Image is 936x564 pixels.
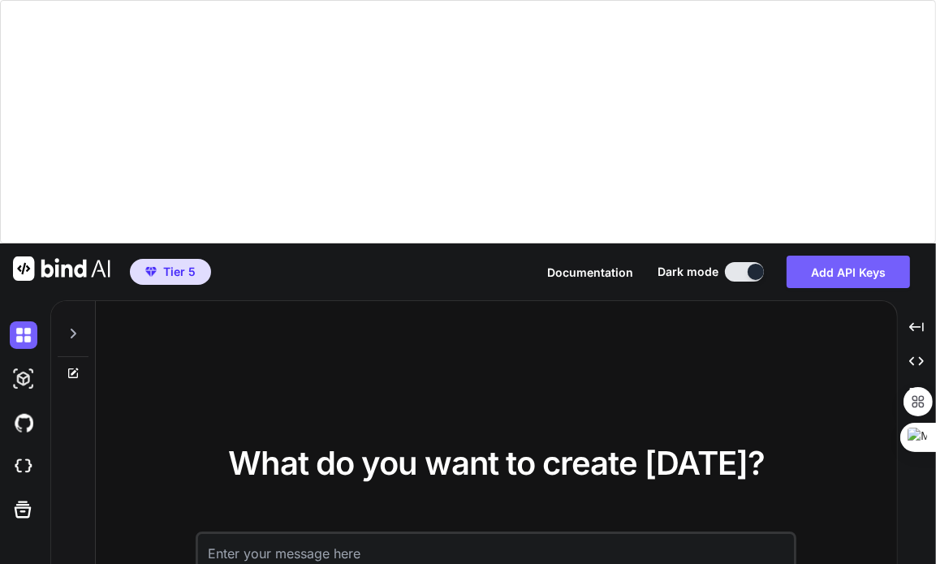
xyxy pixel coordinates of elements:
[13,256,110,281] img: Bind AI
[658,264,718,280] span: Dark mode
[787,256,910,288] button: Add API Keys
[10,321,37,349] img: darkChat
[10,365,37,393] img: darkAi-studio
[547,264,633,281] button: Documentation
[145,267,157,277] img: premium
[228,443,765,483] span: What do you want to create [DATE]?
[10,453,37,480] img: cloudideIcon
[163,264,196,280] span: Tier 5
[547,265,633,279] span: Documentation
[10,409,37,437] img: githubDark
[130,259,211,285] button: premiumTier 5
